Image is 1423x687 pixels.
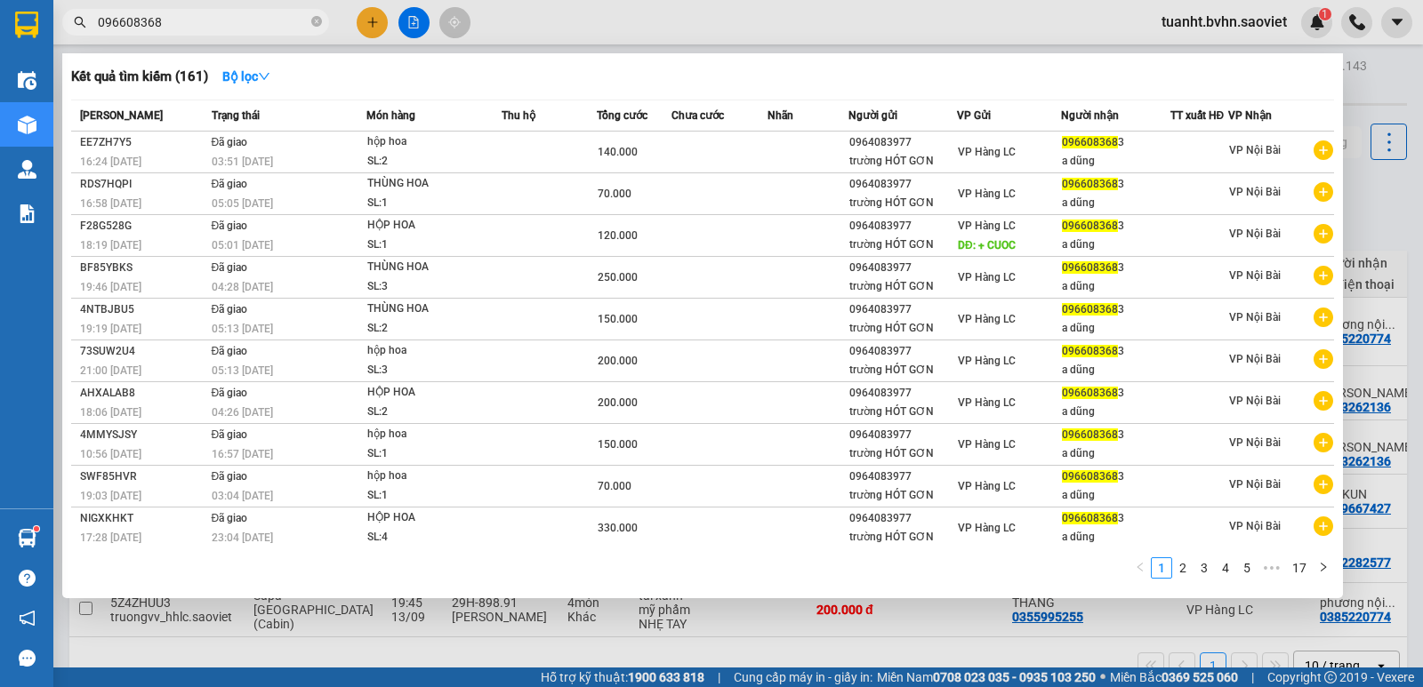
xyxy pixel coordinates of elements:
[1173,558,1193,578] a: 2
[1130,557,1151,579] button: left
[311,16,322,27] span: close-circle
[258,70,270,83] span: down
[597,109,647,122] span: Tổng cước
[1062,361,1169,379] div: a dũng
[849,236,956,254] div: trường HÓT GƠN
[34,526,39,531] sup: 1
[958,522,1016,534] span: VP Hàng LC
[1314,349,1333,369] span: plus-circle
[849,426,956,444] div: 0964083977
[1130,557,1151,579] li: Previous Page
[598,438,638,451] span: 150.000
[1062,426,1169,444] div: 3
[1062,152,1169,171] div: a dũng
[849,175,956,194] div: 0964083977
[849,152,956,171] div: trường HÓT GƠN
[1062,384,1169,403] div: 3
[598,522,638,534] span: 330.000
[849,217,956,236] div: 0964083977
[849,133,956,152] div: 0964083977
[849,259,956,277] div: 0964083977
[15,12,38,38] img: logo-vxr
[367,152,501,172] div: SL: 2
[212,136,248,148] span: Đã giao
[212,178,248,190] span: Đã giao
[1062,345,1118,357] span: 096608368
[80,384,206,403] div: AHXALAB8
[19,650,36,667] span: message
[598,188,631,200] span: 70.000
[958,313,1016,325] span: VP Hàng LC
[1062,300,1169,319] div: 3
[1229,311,1281,324] span: VP Nội Bài
[958,271,1016,284] span: VP Hàng LC
[848,109,897,122] span: Người gửi
[1314,391,1333,411] span: plus-circle
[598,146,638,158] span: 140.000
[367,467,501,486] div: hộp hoa
[1229,478,1281,491] span: VP Nội Bài
[958,438,1016,451] span: VP Hàng LC
[598,396,638,409] span: 200.000
[80,342,206,361] div: 73SUW2U4
[1229,436,1281,449] span: VP Nội Bài
[1135,562,1146,572] span: left
[80,156,141,168] span: 16:24 [DATE]
[1062,509,1169,528] div: 3
[367,508,501,528] div: HỘP HOA
[212,323,273,335] span: 05:13 [DATE]
[849,528,956,547] div: trường HÓT GƠN
[18,116,36,134] img: warehouse-icon
[80,259,206,277] div: BF85YBKS
[80,175,206,194] div: RDS7HQPI
[768,109,793,122] span: Nhãn
[19,570,36,587] span: question-circle
[367,528,501,547] div: SL: 4
[1314,308,1333,327] span: plus-circle
[1062,261,1118,274] span: 096608368
[1318,562,1329,572] span: right
[1236,557,1258,579] li: 5
[19,610,36,627] span: notification
[1062,133,1169,152] div: 3
[957,109,991,122] span: VP Gửi
[1314,475,1333,494] span: plus-circle
[958,239,1016,252] span: DĐ: + CUOC
[212,470,248,483] span: Đã giao
[849,509,956,528] div: 0964083977
[958,355,1016,367] span: VP Hàng LC
[212,261,248,274] span: Đã giao
[1062,175,1169,194] div: 3
[80,448,141,460] span: 10:56 [DATE]
[80,323,141,335] span: 19:19 [DATE]
[212,156,273,168] span: 03:51 [DATE]
[1229,520,1281,532] span: VP Nội Bài
[1313,557,1334,579] li: Next Page
[71,68,208,86] h3: Kết quả tìm kiếm ( 161 )
[849,319,956,338] div: trường HÓT GƠN
[1216,558,1235,578] a: 4
[98,12,308,32] input: Tìm tên, số ĐT hoặc mã đơn
[1172,557,1194,579] li: 2
[1062,220,1118,232] span: 096608368
[80,217,206,236] div: F28G528G
[849,384,956,403] div: 0964083977
[1062,470,1118,483] span: 096608368
[80,467,206,486] div: SWF85HVR
[80,364,141,377] span: 21:00 [DATE]
[598,229,638,242] span: 120.000
[1062,387,1118,399] span: 096608368
[367,194,501,213] div: SL: 1
[1062,259,1169,277] div: 3
[1062,512,1118,524] span: 096608368
[1229,144,1281,156] span: VP Nội Bài
[958,220,1016,232] span: VP Hàng LC
[80,197,141,210] span: 16:58 [DATE]
[1229,186,1281,198] span: VP Nội Bài
[849,300,956,319] div: 0964083977
[671,109,724,122] span: Chưa cước
[1062,136,1118,148] span: 096608368
[80,509,206,528] div: NIGXKHKT
[1314,182,1333,202] span: plus-circle
[367,486,501,506] div: SL: 1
